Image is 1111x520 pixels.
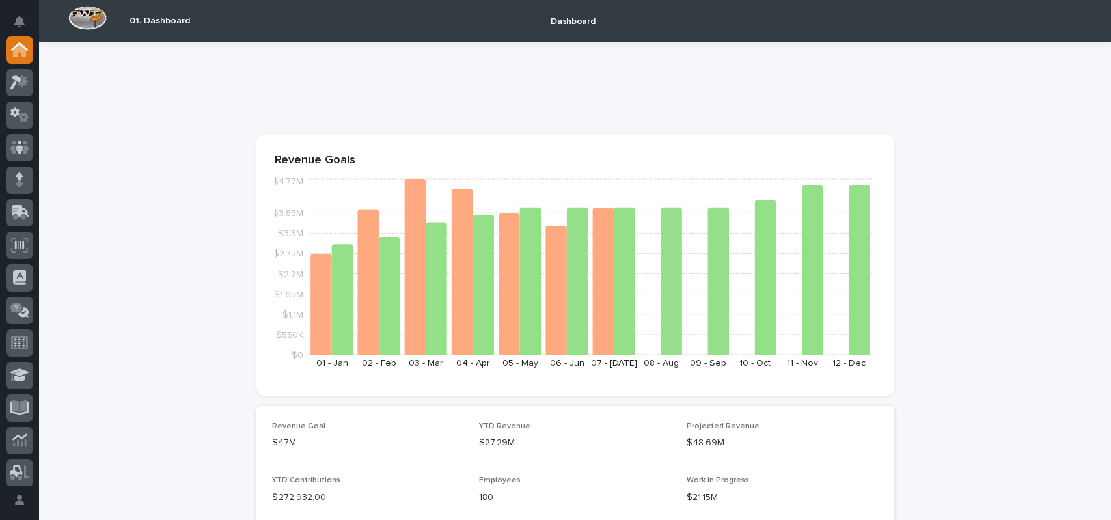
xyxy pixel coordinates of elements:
tspan: $4.77M [273,177,303,186]
tspan: $1.1M [282,310,303,319]
text: 06 - Jun [549,359,584,368]
div: Notifications [16,16,33,36]
h2: 01. Dashboard [130,16,190,27]
span: YTD Revenue [479,422,530,430]
text: 02 - Feb [362,359,396,368]
text: 03 - Mar [409,359,443,368]
text: 12 - Dec [832,359,866,368]
tspan: $1.65M [274,290,303,299]
tspan: $550K [276,330,303,339]
span: Projected Revenue [687,422,760,430]
tspan: $3.85M [273,209,303,218]
tspan: $0 [292,351,303,360]
text: 10 - Oct [739,359,771,368]
tspan: $2.75M [273,249,303,258]
text: 01 - Jan [316,359,348,368]
text: 04 - Apr [456,359,489,368]
span: YTD Contributions [272,476,340,484]
span: Revenue Goal [272,422,325,430]
span: Work in Progress [687,476,749,484]
text: 07 - [DATE] [591,359,637,368]
p: 180 [479,491,671,504]
button: Notifications [6,8,33,35]
tspan: $2.2M [278,269,303,279]
p: Revenue Goals [275,154,876,168]
p: $ 272,932.00 [272,491,464,504]
p: $48.69M [687,436,879,450]
p: $27.29M [479,436,671,450]
p: $21.15M [687,491,879,504]
text: 05 - May [502,359,538,368]
text: 09 - Sep [690,359,726,368]
tspan: $3.3M [278,229,303,238]
p: $47M [272,436,464,450]
text: 08 - Aug [643,359,678,368]
text: 11 - Nov [786,359,817,368]
span: Employees [479,476,521,484]
img: Workspace Logo [68,6,107,30]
